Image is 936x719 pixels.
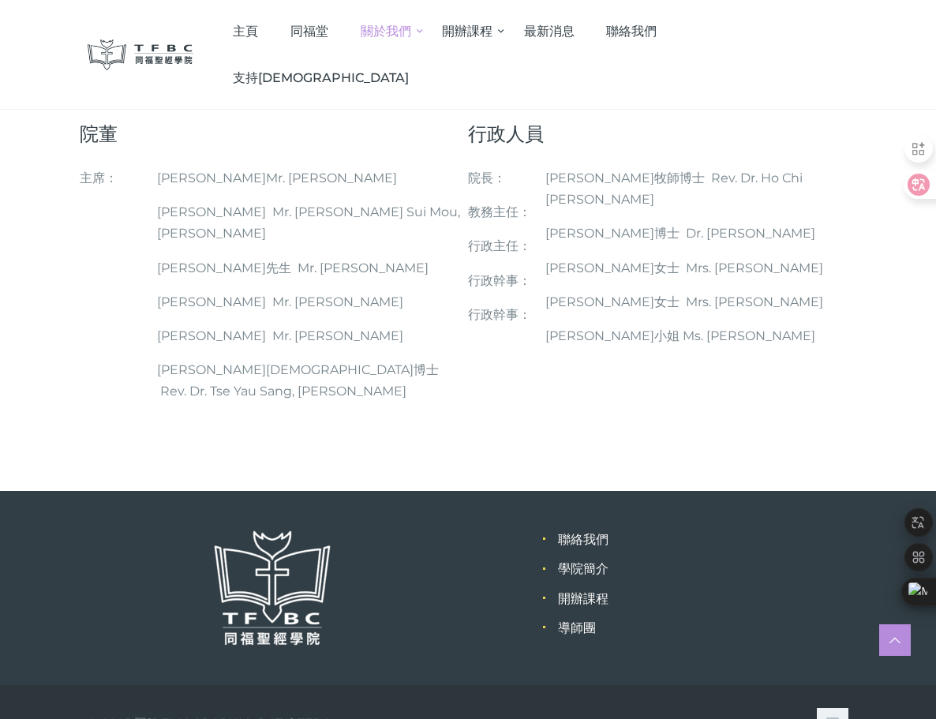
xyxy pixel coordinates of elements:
span: 支持[DEMOGRAPHIC_DATA] [233,70,409,85]
span: 開辦課程 [442,24,492,39]
span: [PERSON_NAME] [157,328,266,343]
span: [PERSON_NAME]牧師博士 Rev. Dr. Ho Chi [PERSON_NAME] [545,170,803,207]
span: [PERSON_NAME] [157,204,266,219]
span: 主頁 [233,24,258,39]
span: [PERSON_NAME]女士 Mrs. [PERSON_NAME] [545,260,823,275]
p: 行政幹事： [468,304,545,325]
a: 聯絡我們 [558,532,608,547]
a: Scroll to top [879,624,911,656]
span: 最新消息 [524,24,575,39]
span: [PERSON_NAME]女士 Mrs. [PERSON_NAME] [545,294,823,309]
span: Mr. [PERSON_NAME] [272,328,403,343]
a: 學院簡介 [558,561,608,576]
span: Mr. [PERSON_NAME] [266,294,403,309]
span: 同福堂 [290,24,328,39]
h4: 院董 [80,125,468,144]
span: [PERSON_NAME][DEMOGRAPHIC_DATA]博士 Rev. Dr. Tse Yau Sang, [PERSON_NAME] [157,362,439,399]
span: [PERSON_NAME] [157,170,266,185]
span: Mr. [PERSON_NAME] [266,170,397,185]
span: [PERSON_NAME]先生 [157,260,291,275]
img: 同福聖經學院 TFBC [88,39,193,70]
span: 聯絡我們 [606,24,657,39]
a: 開辦課程 [558,591,608,606]
p: 行政主任： [468,235,545,257]
a: 最新消息 [507,8,590,54]
span: Mr. [PERSON_NAME] Sui Mou, [PERSON_NAME] [157,204,460,241]
span: 院長： [468,170,506,185]
h4: 行政人員 [468,125,856,144]
span: Mr. [PERSON_NAME] [298,260,429,275]
span: 關於我們 [361,24,411,39]
p: 教務主任： [468,201,545,223]
a: 支持[DEMOGRAPHIC_DATA] [217,54,425,101]
span: [PERSON_NAME]小姐 Ms. [PERSON_NAME] [545,328,815,343]
a: 開辦課程 [426,8,508,54]
a: 聯絡我們 [590,8,673,54]
span: 主席： [80,170,118,185]
a: 關於我們 [344,8,426,54]
a: 導師團 [558,620,596,635]
p: 行政幹事： [468,270,545,291]
span: [PERSON_NAME] [157,294,266,309]
a: 主頁 [217,8,275,54]
span: [PERSON_NAME]博士 Dr. [PERSON_NAME] [545,226,815,241]
a: 同福堂 [275,8,345,54]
